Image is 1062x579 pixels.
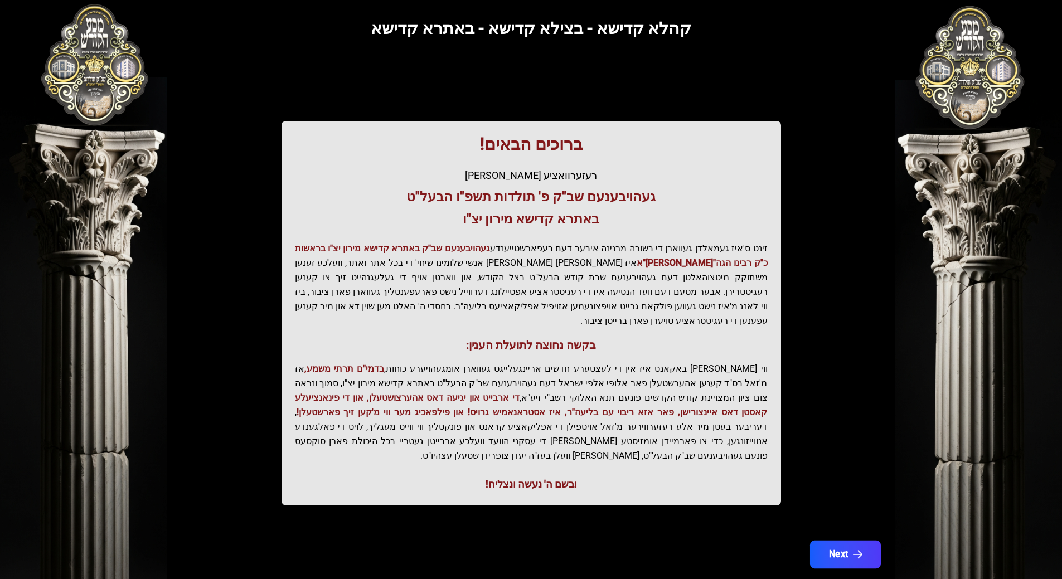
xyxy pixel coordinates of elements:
[295,134,768,154] h1: ברוכים הבאים!
[295,476,768,492] div: ובשם ה' נעשה ונצליח!
[295,168,768,183] div: רעזערוואציע [PERSON_NAME]
[295,188,768,206] h3: געהויבענעם שב"ק פ' תולדות תשפ"ו הבעל"ט
[295,362,768,463] p: ווי [PERSON_NAME] באקאנט איז אין די לעצטערע חדשים אריינגעלייגט געווארן אומגעהויערע כוחות, אז מ'זא...
[295,243,768,268] span: געהויבענעם שב"ק באתרא קדישא מירון יצ"ו בראשות כ"ק רבינו הגה"[PERSON_NAME]"א
[304,363,384,374] span: בדמי"ם תרתי משמע,
[295,210,768,228] h3: באתרא קדישא מירון יצ"ו
[295,241,768,328] p: זינט ס'איז געמאלדן געווארן די בשורה מרנינה איבער דעם בעפארשטייענדע איז [PERSON_NAME] [PERSON_NAME...
[295,337,768,353] h3: בקשה נחוצה לתועלת הענין:
[371,18,691,38] span: קהלא קדישא - בצילא קדישא - באתרא קדישא
[809,541,880,568] button: Next
[295,392,768,417] span: די ארבייט און יגיעה דאס אהערצושטעלן, און די פינאנציעלע קאסטן דאס איינצורישן, פאר אזא ריבוי עם בלי...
